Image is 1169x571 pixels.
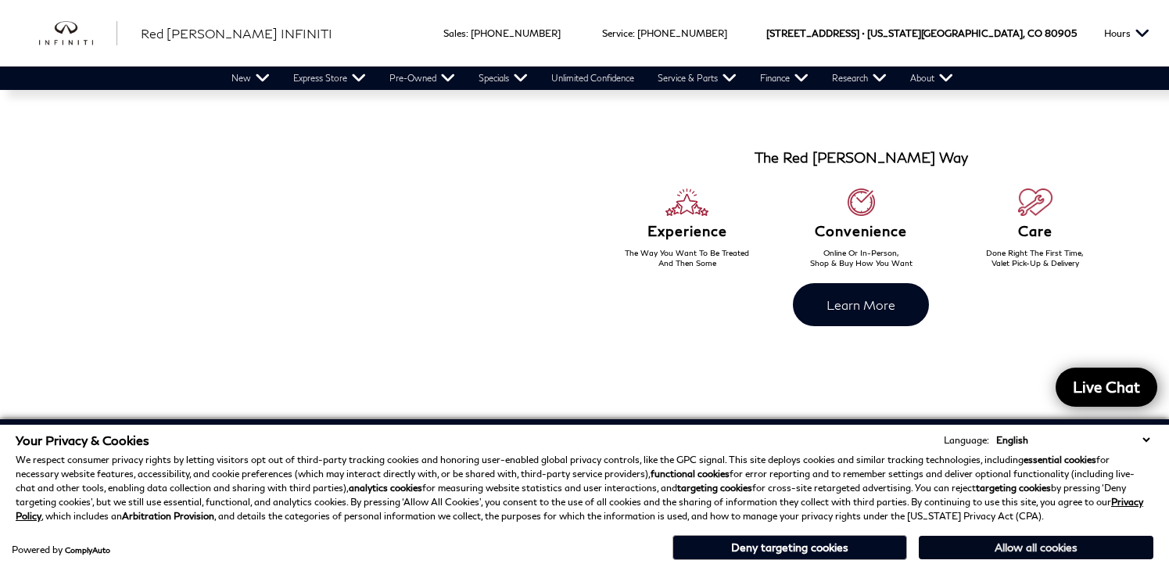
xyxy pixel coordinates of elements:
strong: targeting cookies [976,482,1051,494]
a: infiniti [39,21,117,46]
button: Deny targeting cookies [672,535,907,560]
a: Unlimited Confidence [540,66,646,90]
a: [PHONE_NUMBER] [471,27,561,39]
span: Your Privacy & Cookies [16,433,149,447]
a: Pre-Owned [378,66,467,90]
span: Done Right The First Time, Valet Pick-Up & Delivery [986,248,1084,268]
a: ComplyAuto [65,545,110,555]
p: We respect consumer privacy rights by letting visitors opt out of third-party tracking cookies an... [16,453,1153,523]
strong: functional cookies [651,468,730,479]
a: [PHONE_NUMBER] [637,27,727,39]
a: About [898,66,965,90]
span: Service [602,27,633,39]
div: Powered by [12,545,110,555]
a: Specials [467,66,540,90]
span: The Way You Want To Be Treated And Then Some [625,248,749,268]
img: INFINITI [39,21,117,46]
h6: Care [948,224,1123,239]
div: Language: [944,436,989,445]
span: Online Or In-Person, Shop & Buy How You Want [810,248,913,268]
h6: Experience [601,224,775,239]
a: New [220,66,281,90]
a: Live Chat [1056,368,1157,407]
a: Learn More [793,283,929,326]
a: Service & Parts [646,66,748,90]
strong: targeting cookies [677,482,752,494]
span: : [633,27,635,39]
a: Finance [748,66,820,90]
span: Red [PERSON_NAME] INFINITI [141,26,332,41]
a: Red [PERSON_NAME] INFINITI [141,24,332,43]
button: Allow all cookies [919,536,1153,559]
span: Live Chat [1065,377,1148,397]
select: Language Select [992,433,1153,447]
nav: Main Navigation [220,66,965,90]
a: Express Store [281,66,378,90]
span: : [466,27,468,39]
a: [STREET_ADDRESS] • [US_STATE][GEOGRAPHIC_DATA], CO 80905 [766,27,1077,39]
h6: Convenience [774,224,948,239]
strong: analytics cookies [349,482,422,494]
a: Research [820,66,898,90]
strong: Arbitration Provision [122,510,214,522]
span: Sales [443,27,466,39]
strong: essential cookies [1024,454,1096,465]
h3: The Red [PERSON_NAME] Way [755,150,968,166]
